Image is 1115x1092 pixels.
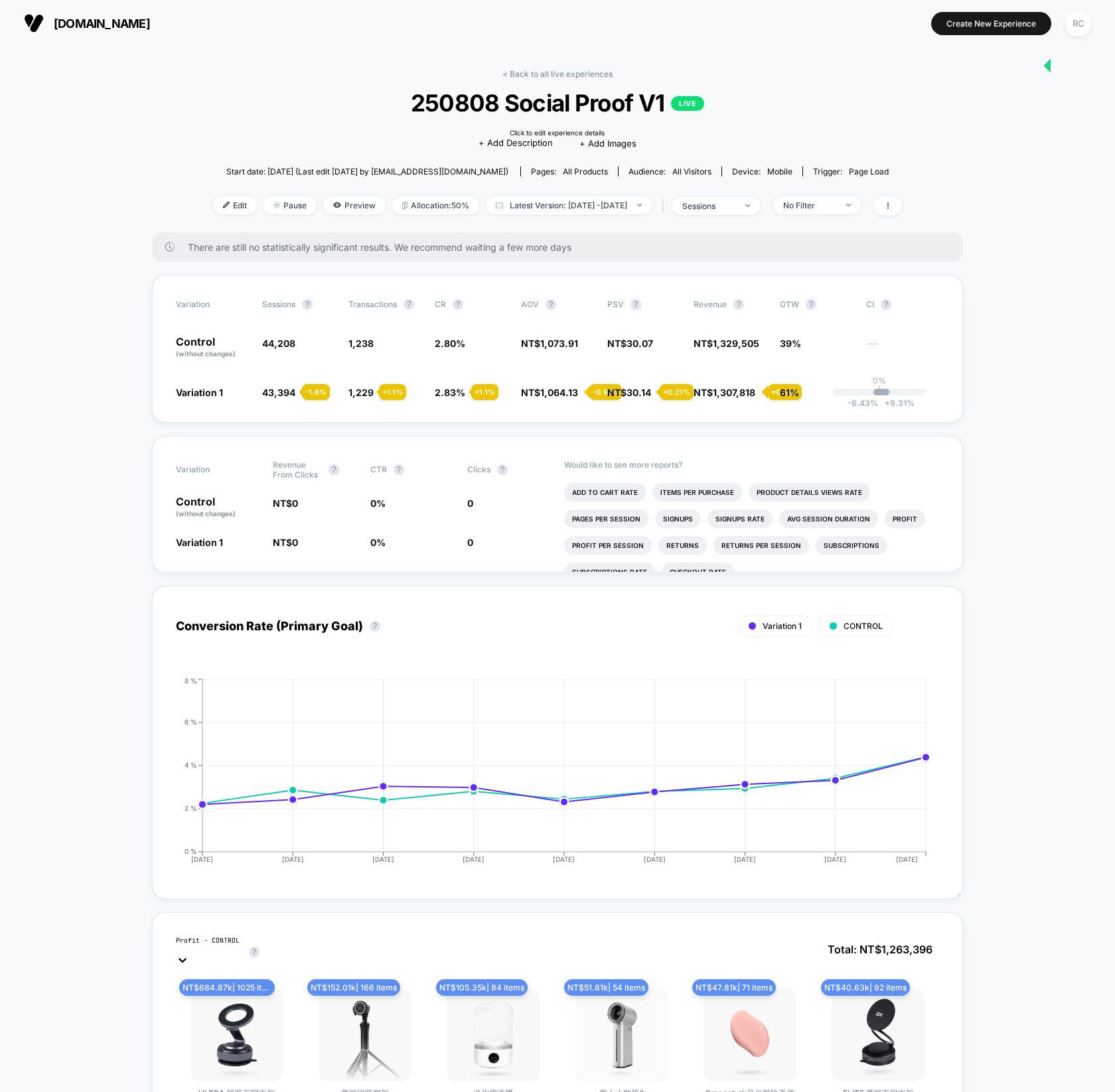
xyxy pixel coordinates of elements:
[531,167,608,176] div: Pages:
[672,167,711,176] span: All Visitors
[575,989,668,1081] img: 掌上小颱風2
[554,855,575,863] tspan: [DATE]
[213,196,257,214] span: Edit
[471,384,498,400] div: + 1.1 %
[540,338,578,349] span: 1,073.91
[832,989,925,1081] img: ELITE 萬能百變支架
[191,855,213,863] tspan: [DATE]
[479,137,553,150] span: + Add Description
[780,299,853,310] span: OTW
[502,69,613,79] a: < Back to all live experiences
[163,676,926,875] div: CONVERSION_RATE
[348,299,397,309] span: Transactions
[496,202,503,208] img: calendar
[24,13,44,33] img: Visually logo
[692,979,776,996] span: NT$ 47.81k | 71 items
[713,387,755,398] span: 1,307,818
[878,398,915,408] span: 9.31 %
[402,202,408,209] img: rebalance
[564,483,646,502] li: Add To Cart Rate
[658,196,672,216] span: |
[273,202,280,208] img: end
[435,299,446,309] span: CR
[749,483,870,502] li: Product Details Views Rate
[226,167,508,176] span: Start date: [DATE] (Last edit [DATE] by [EMAIL_ADDRESS][DOMAIN_NAME])
[319,989,411,1081] img: 萬能磁吸腳架
[767,167,792,176] span: mobile
[589,384,622,400] div: - 0.91 %
[453,299,463,310] button: ?
[694,299,727,309] span: Revenue
[262,387,295,398] span: 43,394
[779,510,878,528] li: Avg Session Duration
[896,855,918,863] tspan: [DATE]
[176,336,249,359] p: Control
[302,299,313,310] button: ?
[292,498,298,509] span: 0
[176,350,236,358] span: (without changes)
[273,498,298,509] span: NT$
[176,299,249,310] span: Variation
[185,761,197,769] tspan: 4 %
[637,204,642,206] img: end
[885,398,890,408] span: +
[885,510,925,528] li: Profit
[763,621,802,631] span: Variation 1
[248,89,867,117] span: 250808 Social Proof V1
[348,338,374,349] span: 1,238
[780,338,801,349] span: 39%
[176,537,223,548] span: Variation 1
[435,338,465,349] span: 2.80 %
[658,536,707,555] li: Returns
[627,387,651,398] span: 30.14
[370,464,387,474] span: CTR
[176,936,242,945] div: Profit - CONTROL
[844,621,883,631] span: CONTROL
[185,676,197,684] tspan: 8 %
[1065,11,1091,36] div: RC
[497,464,508,475] button: ?
[866,340,939,359] span: ---
[467,498,473,509] span: 0
[745,204,750,207] img: end
[249,947,260,957] button: ?
[564,536,652,555] li: Profit Per Session
[54,17,150,31] span: [DOMAIN_NAME]
[467,464,490,474] span: Clicks
[704,989,796,1081] img: Smooch 水晶光肌除毛儀
[521,338,578,349] span: NT$
[262,338,295,349] span: 44,208
[721,167,802,176] span: Device:
[521,387,578,398] span: NT$
[1061,10,1095,37] button: RC
[463,855,484,863] tspan: [DATE]
[263,196,317,214] span: Pause
[652,483,742,502] li: Items Per Purchase
[404,299,414,310] button: ?
[768,384,802,400] div: + 0.21 %
[631,299,641,310] button: ?
[866,299,939,310] span: CI
[821,936,939,963] span: Total: NT$ 1,263,396
[179,979,275,996] span: NT$ 684.87k | 1025 items
[392,196,479,214] span: Allocation: 50%
[644,855,666,863] tspan: [DATE]
[435,387,465,398] span: 2.83 %
[713,536,809,555] li: Returns Per Session
[878,385,881,395] p: |
[307,979,400,996] span: NT$ 152.01k | 166 items
[848,398,878,408] span: -6.43 %
[881,299,891,310] button: ?
[671,96,704,111] p: LIVE
[20,13,154,34] button: [DOMAIN_NAME]
[273,537,298,548] span: NT$
[540,387,578,398] span: 1,064.13
[627,338,653,349] span: 30.07
[579,138,636,149] span: + Add Images
[281,855,303,863] tspan: [DATE]
[323,196,386,214] span: Preview
[806,299,816,310] button: ?
[694,338,759,349] span: NT$
[734,855,756,863] tspan: [DATE]
[262,299,295,309] span: Sessions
